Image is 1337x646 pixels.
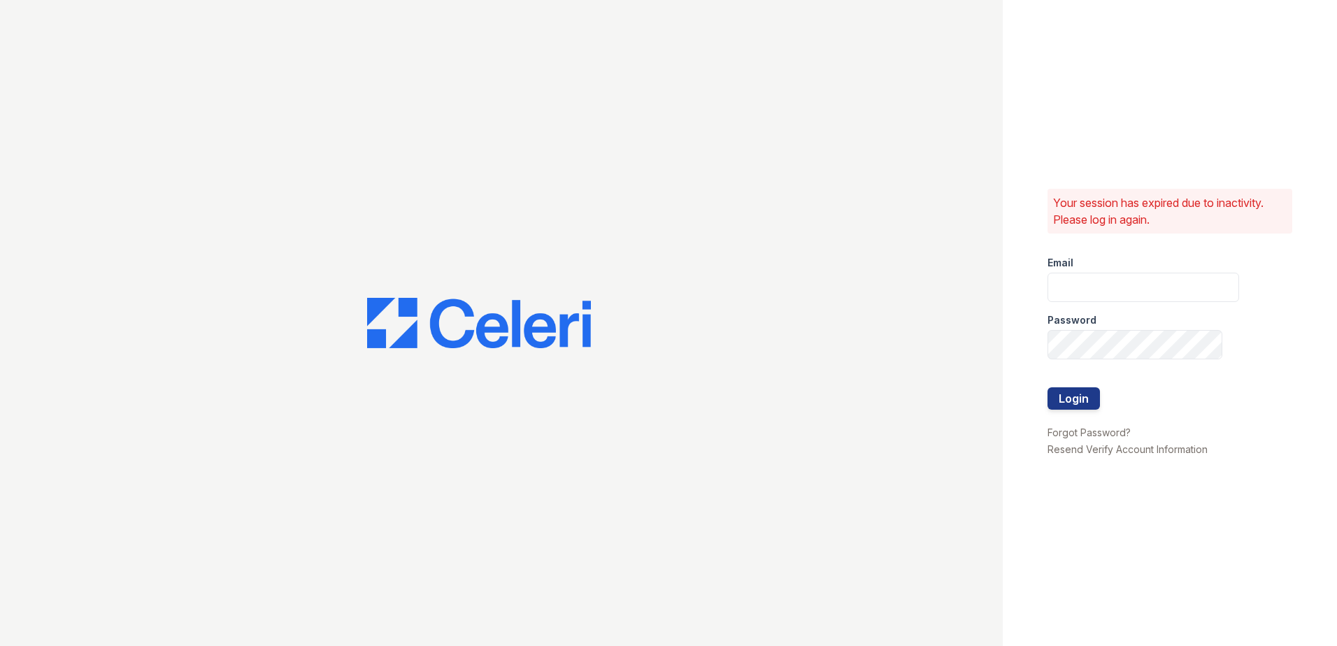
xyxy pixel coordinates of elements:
[1048,256,1073,270] label: Email
[1048,426,1131,438] a: Forgot Password?
[1053,194,1287,228] p: Your session has expired due to inactivity. Please log in again.
[1048,387,1100,410] button: Login
[367,298,591,348] img: CE_Logo_Blue-a8612792a0a2168367f1c8372b55b34899dd931a85d93a1a3d3e32e68fde9ad4.png
[1048,313,1096,327] label: Password
[1048,443,1208,455] a: Resend Verify Account Information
